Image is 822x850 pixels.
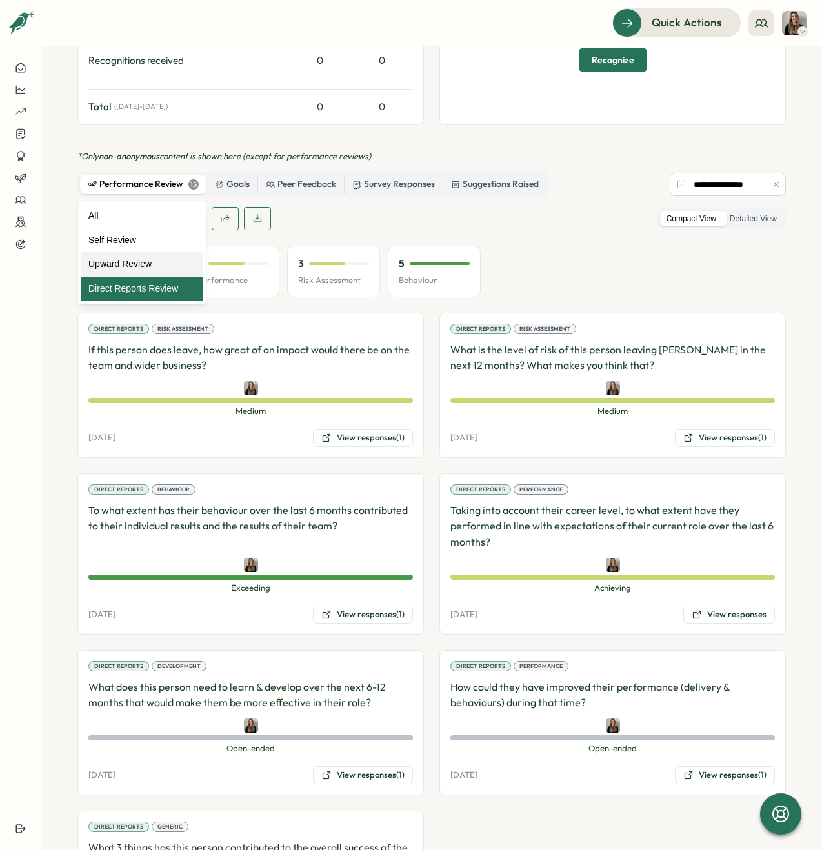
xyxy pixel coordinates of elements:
p: [DATE] [450,769,477,781]
div: Direct Reports [450,324,511,334]
span: Open-ended [450,743,775,755]
button: View responses(1) [675,766,775,784]
span: non-anonymous [99,151,159,161]
span: Quick Actions [652,14,722,31]
img: Niamh Linton [606,718,620,733]
span: Open-ended [88,743,413,755]
div: Recognitions received [88,54,289,68]
p: 3 [298,257,304,271]
p: [DATE] [88,432,115,444]
div: Performance Review [88,177,199,192]
img: Niamh Linton [782,11,807,35]
div: Direct Reports Review [81,277,203,301]
p: [DATE] [450,432,477,444]
div: Direct Reports [88,484,149,495]
button: Quick Actions [612,8,741,37]
div: Performance [514,484,568,495]
div: 0 [351,100,413,114]
img: Niamh Linton [606,381,620,395]
span: Total [88,100,112,114]
button: Recognize [579,48,647,72]
div: Behaviour [152,484,195,495]
div: Generic [152,822,188,832]
label: Compact View [660,211,723,227]
div: Survey Responses [352,177,435,192]
div: Risk Assessment [514,324,576,334]
button: View responses(1) [313,766,413,784]
label: Detailed View [723,211,783,227]
p: How could they have improved their performance (delivery & behaviours) during that time? [450,679,775,711]
div: 0 [294,100,346,114]
span: Exceeding [88,582,413,594]
span: Medium [88,406,413,417]
div: Suggestions Raised [451,177,539,192]
div: Development [152,661,206,671]
span: Recognize [592,49,634,71]
span: ( [DATE] - [DATE] ) [114,103,168,111]
img: Niamh Linton [244,558,258,572]
div: Peer Feedback [266,177,336,192]
p: *Only content is shown here (except for performance reviews) [77,151,786,163]
p: Behaviour [399,275,470,286]
button: View responses(1) [313,429,413,447]
div: Direct Reports [88,822,149,832]
p: [DATE] [450,609,477,620]
p: Risk Assessment [298,275,369,286]
span: Medium [450,406,775,417]
span: Achieving [450,582,775,594]
div: 0 [294,54,346,68]
div: Direct Reports [450,661,511,671]
div: Direct Reports [450,484,511,495]
div: Goals [215,177,250,192]
p: 5 [399,257,405,271]
p: To what extent has their behaviour over the last 6 months contributed to their individual results... [88,502,413,550]
div: 0 [351,54,413,68]
div: Self Review [81,228,203,253]
img: Niamh Linton [606,558,620,572]
button: View responses(1) [675,429,775,447]
div: All [81,204,203,228]
p: Taking into account their career level, to what extent have they performed in line with expectati... [450,502,775,550]
div: Direct Reports [88,661,149,671]
div: Direct Reports [88,324,149,334]
div: Risk Assessment [152,324,214,334]
p: If this person does leave, how great of an impact would there be on the team and wider business? [88,342,413,374]
p: [DATE] [88,769,115,781]
p: Performance [197,275,268,286]
button: View responses [683,606,775,624]
div: Performance [514,661,568,671]
p: [DATE] [88,609,115,620]
button: View responses(1) [313,606,413,624]
div: 15 [188,179,199,190]
div: Upward Review [81,252,203,277]
img: Niamh Linton [244,718,258,733]
img: Niamh Linton [244,381,258,395]
p: What does this person need to learn & develop over the next 6-12 months that would make them be m... [88,679,413,711]
p: What is the level of risk of this person leaving [PERSON_NAME] in the next 12 months? What makes ... [450,342,775,374]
